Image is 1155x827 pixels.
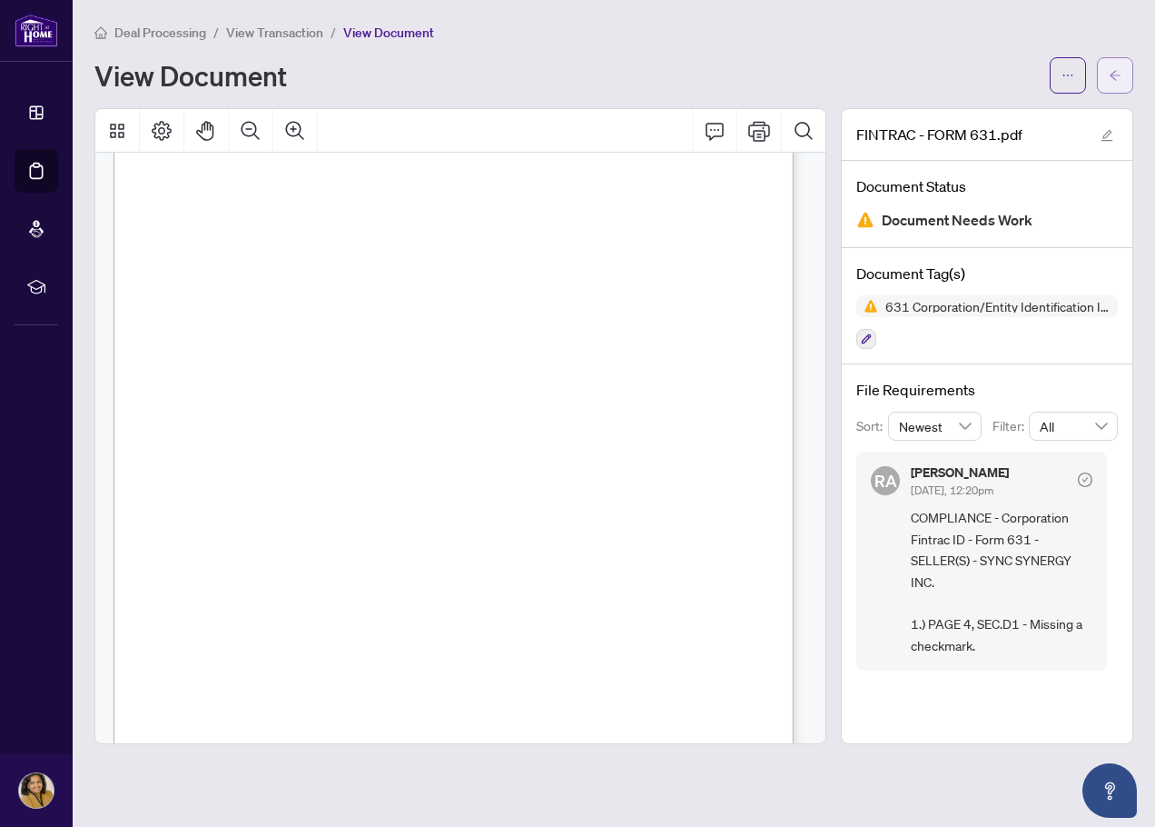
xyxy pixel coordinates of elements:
[856,379,1118,401] h4: File Requirements
[878,300,1118,313] span: 631 Corporation/Entity Identification InformationRecord
[856,416,888,436] p: Sort:
[882,208,1032,233] span: Document Needs Work
[114,25,206,41] span: Deal Processing
[1082,763,1137,818] button: Open asap
[899,413,972,440] span: Newest
[1078,473,1092,487] span: check-circle
[856,124,1022,145] span: FINTRAC - FORM 631.pdf
[15,14,58,47] img: logo
[1061,69,1074,82] span: ellipsis
[213,22,219,43] li: /
[856,295,878,317] img: Status Icon
[911,507,1092,656] span: COMPLIANCE - Corporation Fintrac ID - Form 631 - SELLER(S) - SYNC SYNERGY INC. 1.) PAGE 4, SEC.D1...
[856,211,874,229] img: Document Status
[911,483,993,497] span: [DATE], 12:20pm
[1109,69,1121,82] span: arrow-left
[94,61,287,90] h1: View Document
[1040,413,1107,440] span: All
[911,466,1009,479] h5: [PERSON_NAME]
[856,175,1118,197] h4: Document Status
[331,22,336,43] li: /
[1101,129,1113,142] span: edit
[226,25,323,41] span: View Transaction
[343,25,434,41] span: View Document
[19,773,54,808] img: Profile Icon
[94,26,107,39] span: home
[874,468,897,493] span: RA
[992,416,1029,436] p: Filter:
[856,263,1118,284] h4: Document Tag(s)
